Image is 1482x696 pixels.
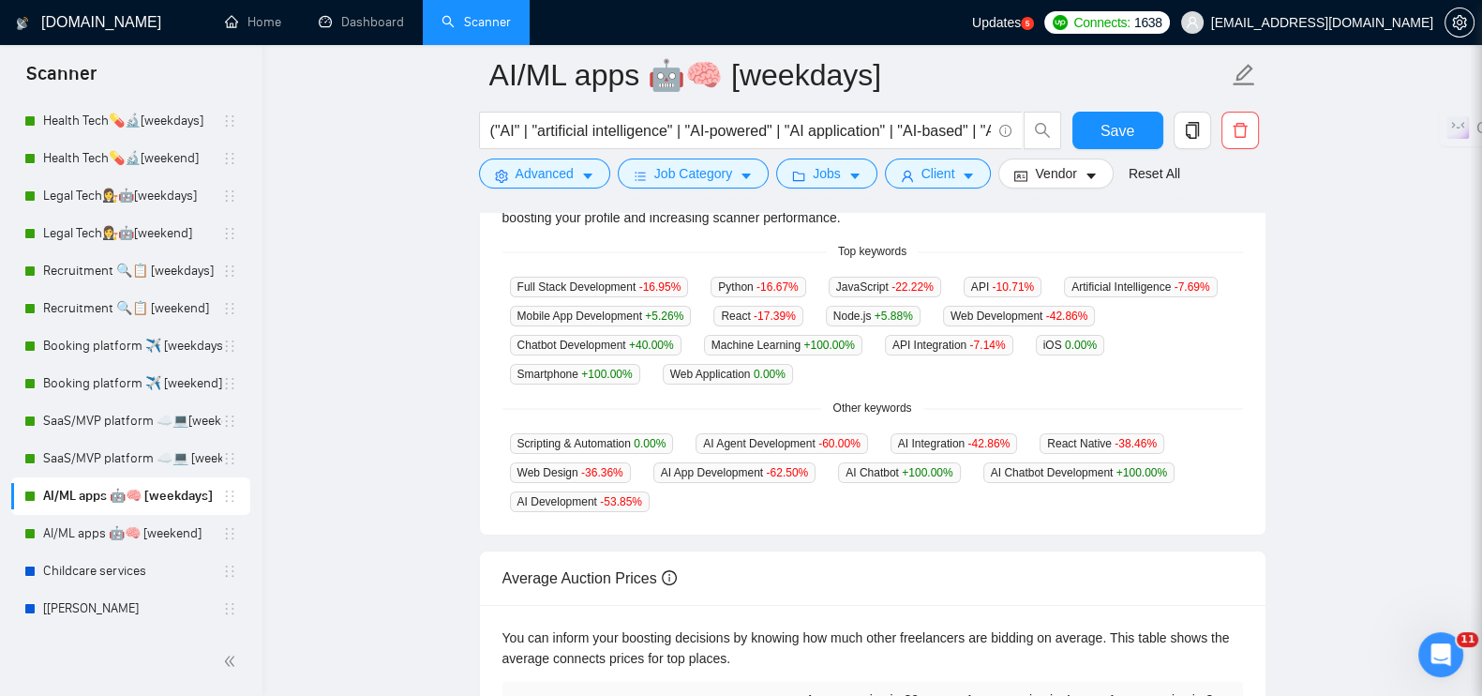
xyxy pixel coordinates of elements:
[766,466,808,479] span: -62.50 %
[1064,277,1217,297] span: Artificial Intelligence
[43,290,222,327] a: Recruitment 🔍📋 [weekend]
[885,159,992,189] button: userClientcaret-down
[1053,15,1068,30] img: upwork-logo.png
[502,628,1243,669] div: You can inform your boosting decisions by knowing how much other freelancers are bidding on avera...
[11,327,250,365] li: Booking platform ✈️ [weekdays]
[222,339,237,354] span: holder
[11,215,250,252] li: Legal Tech👩‍⚖️🤖[weekend]
[495,169,508,183] span: setting
[818,437,861,450] span: -60.00 %
[1174,112,1211,149] button: copy
[222,226,237,241] span: holder
[653,462,816,483] span: AI App Development
[792,169,805,183] span: folder
[902,466,952,479] span: +100.00 %
[510,306,692,326] span: Mobile App Development
[11,365,250,402] li: Booking platform ✈️ [weekend]
[1040,433,1164,454] span: React Native
[516,163,574,184] span: Advanced
[1175,122,1210,139] span: copy
[1175,280,1210,294] span: -7.69 %
[1065,339,1097,352] span: 0.00 %
[813,163,841,184] span: Jobs
[222,564,237,579] span: holder
[510,364,640,385] span: Smartphone
[826,306,921,326] span: Node.js
[1036,335,1104,356] span: iOS
[645,310,683,323] span: +5.26 %
[16,8,29,38] img: logo
[222,451,237,466] span: holder
[1232,63,1256,87] span: edit
[756,280,799,294] span: -16.67 %
[222,301,237,316] span: holder
[754,368,786,381] span: 0.00 %
[827,243,918,261] span: Top keywords
[43,177,222,215] a: Legal Tech👩‍⚖️🤖[weekdays]
[711,277,805,297] span: Python
[1445,8,1475,38] button: setting
[962,169,975,183] span: caret-down
[885,335,1013,356] span: API Integration
[222,526,237,541] span: holder
[901,169,914,183] span: user
[964,277,1041,297] span: API
[11,515,250,552] li: AI/ML apps 🤖🧠 [weekend]
[510,462,631,483] span: Web Design
[43,365,222,402] a: Booking platform ✈️ [weekend]
[999,125,1011,137] span: info-circle
[581,169,594,183] span: caret-down
[510,492,650,512] span: AI Development
[983,462,1175,483] span: AI Chatbot Development
[222,489,237,504] span: holder
[442,14,511,30] a: searchScanner
[581,368,632,381] span: +100.00 %
[43,440,222,477] a: SaaS/MVP platform ☁️💻 [weekend]
[998,159,1113,189] button: idcardVendorcaret-down
[490,119,991,143] input: Search Freelance Jobs...
[891,280,934,294] span: -22.22 %
[11,552,250,590] li: Childcare services
[1221,112,1259,149] button: delete
[222,601,237,616] span: holder
[634,169,647,183] span: bars
[1457,632,1478,647] span: 11
[43,402,222,440] a: SaaS/MVP platform ☁️💻[weekdays]
[970,339,1006,352] span: -7.14 %
[43,515,222,552] a: AI/ML apps 🤖🧠 [weekend]
[740,169,753,183] span: caret-down
[222,189,237,204] span: holder
[1072,112,1163,149] button: Save
[663,364,793,385] span: Web Application
[1085,169,1098,183] span: caret-down
[489,52,1228,98] input: Scanner name...
[1445,15,1474,30] span: setting
[510,335,681,356] span: Chatbot Development
[1046,310,1088,323] span: -42.86 %
[848,169,861,183] span: caret-down
[11,60,112,99] span: Scanner
[11,402,250,440] li: SaaS/MVP platform ☁️💻[weekdays]
[43,215,222,252] a: Legal Tech👩‍⚖️🤖[weekend]
[11,290,250,327] li: Recruitment 🔍📋 [weekend]
[921,163,955,184] span: Client
[1445,15,1475,30] a: setting
[776,159,877,189] button: folderJobscaret-down
[43,252,222,290] a: Recruitment 🔍📋 [weekdays]
[972,15,1021,30] span: Updates
[11,177,250,215] li: Legal Tech👩‍⚖️🤖[weekdays]
[11,252,250,290] li: Recruitment 🔍📋 [weekdays]
[222,113,237,129] span: holder
[1025,122,1060,139] span: search
[821,400,922,417] span: Other keywords
[43,140,222,177] a: Health Tech💊🔬[weekend]
[222,264,237,279] span: holder
[581,466,623,479] span: -36.36 %
[992,280,1034,294] span: -10.71 %
[1024,112,1061,149] button: search
[1035,163,1076,184] span: Vendor
[510,433,674,454] span: Scripting & Automation
[1116,466,1167,479] span: +100.00 %
[222,376,237,391] span: holder
[1014,169,1027,183] span: idcard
